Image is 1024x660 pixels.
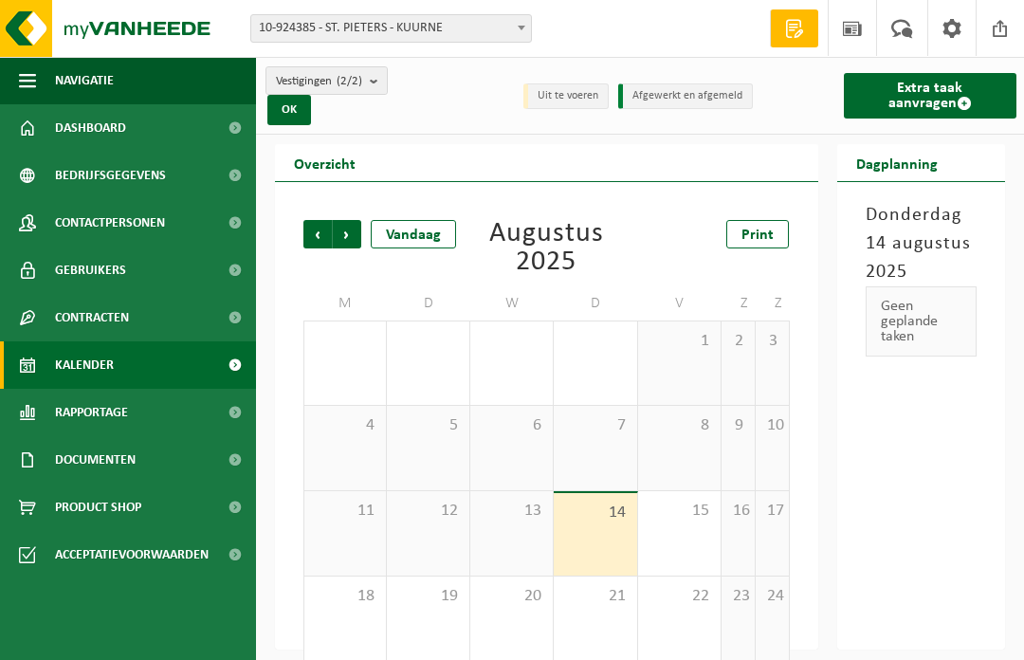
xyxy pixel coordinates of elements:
span: 5 [396,415,460,436]
span: Print [741,228,774,243]
span: 7 [563,415,627,436]
td: W [470,286,554,321]
span: Documenten [55,436,136,484]
h3: Donderdag 14 augustus 2025 [866,201,978,286]
span: Kalender [55,341,114,389]
span: 20 [480,586,543,607]
span: 4 [314,415,376,436]
span: Vorige [303,220,332,248]
span: 22 [648,586,711,607]
span: Rapportage [55,389,128,436]
li: Afgewerkt en afgemeld [618,83,753,109]
span: Gebruikers [55,247,126,294]
span: 18 [314,586,376,607]
span: Acceptatievoorwaarden [55,531,209,578]
span: 24 [765,586,779,607]
span: 14 [563,503,627,523]
h2: Dagplanning [837,144,957,181]
a: Extra taak aanvragen [844,73,1017,119]
div: Augustus 2025 [467,220,626,277]
span: 15 [648,501,711,522]
td: M [303,286,387,321]
a: Print [726,220,789,248]
span: 23 [731,586,745,607]
span: 13 [480,501,543,522]
span: Volgende [333,220,361,248]
button: OK [267,95,311,125]
span: Vestigingen [276,67,362,96]
td: V [638,286,722,321]
span: Bedrijfsgegevens [55,152,166,199]
span: Navigatie [55,57,114,104]
h2: Overzicht [275,144,375,181]
span: Contactpersonen [55,199,165,247]
li: Uit te voeren [523,83,609,109]
span: 12 [396,501,460,522]
span: 17 [765,501,779,522]
td: Z [722,286,756,321]
span: 3 [765,331,779,352]
span: 16 [731,501,745,522]
span: 10 [765,415,779,436]
td: Z [756,286,790,321]
count: (2/2) [337,75,362,87]
span: 9 [731,415,745,436]
span: Product Shop [55,484,141,531]
span: 19 [396,586,460,607]
span: Contracten [55,294,129,341]
span: 2 [731,331,745,352]
td: D [554,286,637,321]
div: Vandaag [371,220,456,248]
span: 6 [480,415,543,436]
td: D [387,286,470,321]
span: 10-924385 - ST. PIETERS - KUURNE [251,15,531,42]
span: 11 [314,501,376,522]
span: 10-924385 - ST. PIETERS - KUURNE [250,14,532,43]
span: Dashboard [55,104,126,152]
button: Vestigingen(2/2) [265,66,388,95]
span: 8 [648,415,711,436]
span: 1 [648,331,711,352]
span: 21 [563,586,627,607]
div: Geen geplande taken [866,286,978,357]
